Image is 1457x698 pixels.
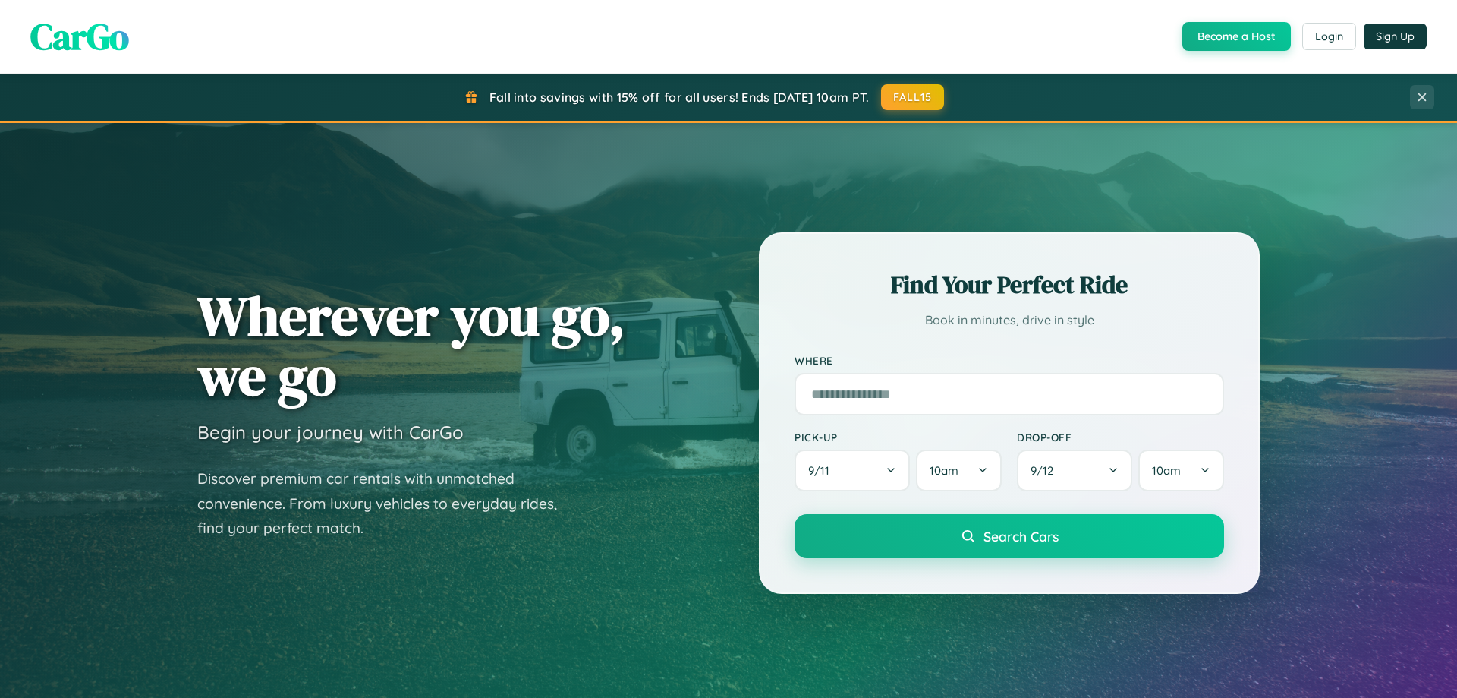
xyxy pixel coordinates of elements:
[795,309,1224,331] p: Book in minutes, drive in style
[197,421,464,444] h3: Begin your journey with CarGo
[1182,22,1291,51] button: Become a Host
[795,450,910,491] button: 9/11
[795,431,1002,444] label: Pick-up
[197,286,625,406] h1: Wherever you go, we go
[1138,450,1224,491] button: 10am
[1017,450,1132,491] button: 9/12
[197,466,577,541] p: Discover premium car rentals with unmatched convenience. From luxury vehicles to everyday rides, ...
[1302,23,1356,50] button: Login
[30,11,129,62] span: CarGo
[1017,431,1224,444] label: Drop-off
[881,84,945,110] button: FALL15
[1364,24,1427,49] button: Sign Up
[795,268,1224,302] h2: Find Your Perfect Ride
[983,528,1059,545] span: Search Cars
[930,463,958,478] span: 10am
[795,514,1224,558] button: Search Cars
[489,90,870,105] span: Fall into savings with 15% off for all users! Ends [DATE] 10am PT.
[808,463,837,478] span: 9 / 11
[795,354,1224,367] label: Where
[1152,463,1181,478] span: 10am
[1031,463,1061,478] span: 9 / 12
[916,450,1002,491] button: 10am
